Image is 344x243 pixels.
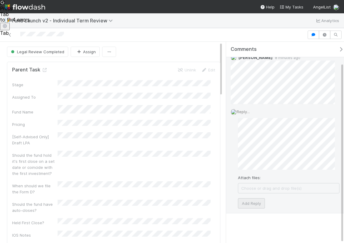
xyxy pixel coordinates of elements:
[231,46,257,52] span: Comments
[231,109,237,115] img: avatar_d1f4bd1b-0b26-4d9b-b8ad-69b413583d95.png
[12,201,58,213] div: Should the fund have auto-closes?
[231,54,237,61] img: avatar_fee1282a-8af6-4c79-b7c7-bf2cfad99775.png
[201,67,215,72] a: Edit
[12,220,58,226] div: Held First Close?
[12,67,48,73] h5: Parent Task
[177,67,196,72] a: Unlink
[237,109,250,114] span: Reply...
[12,152,58,176] div: Should the fund hold it's first close on a set date or coincide with the first investment?
[272,55,300,60] span: 8 minutes ago
[239,55,272,60] span: [PERSON_NAME]
[10,49,64,54] span: Legal Review Completed
[238,198,265,209] button: Add Reply
[12,121,58,127] div: Pricing
[12,232,58,238] div: IOS Notes
[12,94,58,100] div: Assigned To
[238,175,261,181] label: Attach files:
[71,47,100,57] button: Assign
[12,82,58,88] div: Stage
[7,47,68,57] button: Legal Review Completed
[238,183,339,193] span: Choose or drag and drop file(s)
[12,183,58,195] div: When should we file the Form D?
[12,109,58,115] div: Fund Name
[12,134,58,146] div: [Self-Advised Only] Draft LPA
